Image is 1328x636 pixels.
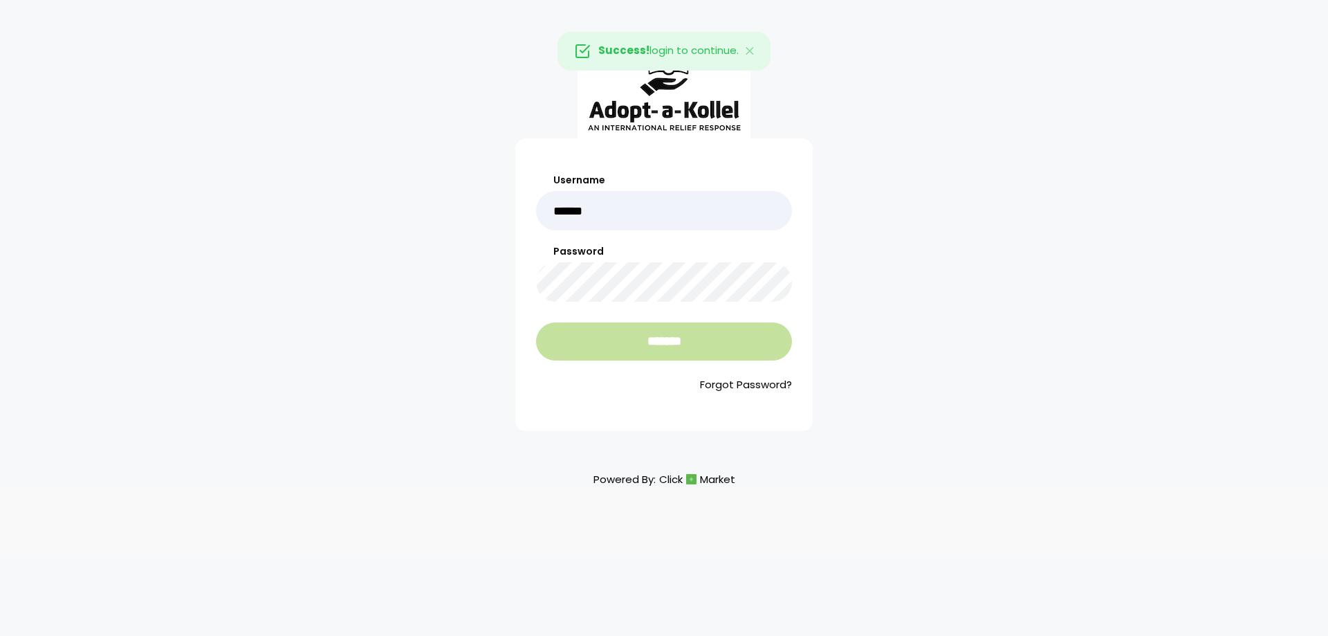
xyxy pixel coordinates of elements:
label: Username [536,173,792,188]
a: Forgot Password? [536,377,792,393]
div: login to continue. [557,32,771,71]
button: Close [730,33,771,70]
img: cm_icon.png [686,474,697,484]
p: Powered By: [593,470,735,489]
strong: Success! [598,43,649,57]
a: ClickMarket [659,470,735,489]
label: Password [536,244,792,259]
img: aak_logo_sm.jpeg [578,39,750,138]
